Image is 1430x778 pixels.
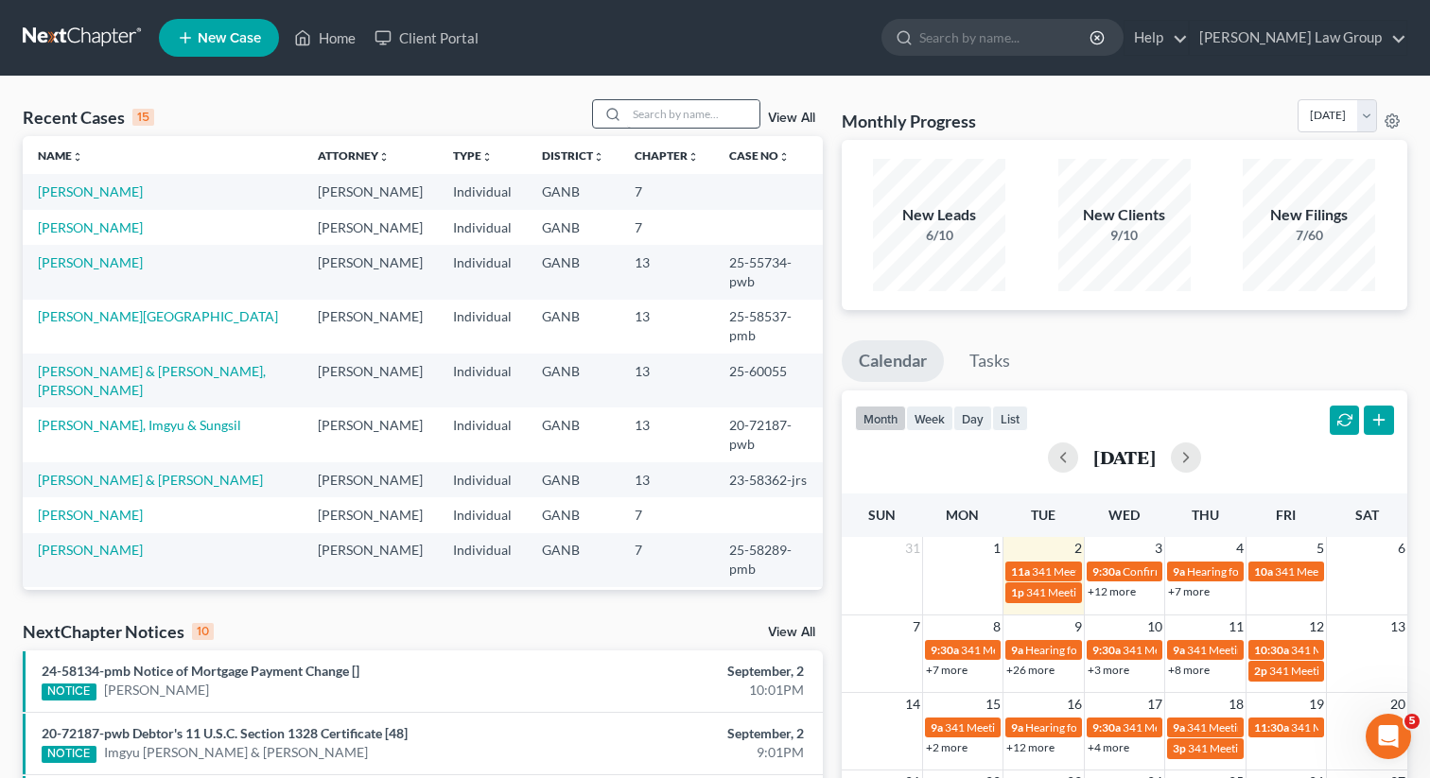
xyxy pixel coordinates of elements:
div: 10 [192,623,214,640]
a: [PERSON_NAME] [38,183,143,199]
a: Calendar [842,340,944,382]
span: Fri [1276,507,1296,523]
td: 13 [619,462,714,497]
span: 11 [1227,615,1246,638]
span: 9a [1173,564,1185,579]
i: unfold_more [593,151,604,163]
a: [PERSON_NAME] [38,507,143,523]
td: 23-58362-jrs [714,462,823,497]
td: Individual [438,407,527,461]
i: unfold_more [778,151,790,163]
td: GANB [527,210,619,245]
td: GANB [527,497,619,532]
span: 12 [1307,615,1326,638]
span: 9:30a [931,643,959,657]
span: 2 [1072,537,1084,560]
span: 4 [1234,537,1246,560]
span: 341 Meeting for [PERSON_NAME] [945,720,1115,735]
a: +12 more [1006,740,1055,754]
span: New Case [198,31,261,45]
i: unfold_more [481,151,493,163]
div: New Clients [1058,204,1191,226]
span: 11a [1011,564,1030,579]
div: Recent Cases [23,106,154,129]
span: Mon [946,507,979,523]
div: New Leads [873,204,1005,226]
span: 341 Meeting for [PERSON_NAME] [1187,720,1357,735]
a: [PERSON_NAME] & [PERSON_NAME], [PERSON_NAME] [38,363,266,398]
td: 7 [619,210,714,245]
td: Individual [438,174,527,209]
div: September, 2 [562,724,803,743]
span: 9a [1173,720,1185,735]
td: 25-58537-pmb [714,300,823,354]
td: 13 [619,407,714,461]
span: 2p [1254,664,1267,678]
td: 13 [619,587,714,641]
td: [PERSON_NAME] [303,533,438,587]
td: [PERSON_NAME] [303,174,438,209]
span: 10:30a [1254,643,1289,657]
td: [PERSON_NAME] [303,210,438,245]
a: Attorneyunfold_more [318,148,390,163]
span: 9:30a [1092,564,1121,579]
a: Nameunfold_more [38,148,83,163]
td: [PERSON_NAME] [303,587,438,641]
span: 9 [1072,615,1084,638]
span: Hearing for [PERSON_NAME] [1025,720,1173,735]
i: unfold_more [688,151,699,163]
a: Typeunfold_more [453,148,493,163]
span: 15 [984,693,1003,716]
span: 9a [1173,643,1185,657]
div: 6/10 [873,226,1005,245]
span: 10 [1145,615,1164,638]
button: day [953,406,992,431]
td: GANB [527,587,619,641]
span: 9:30a [1092,720,1121,735]
a: +4 more [1088,740,1129,754]
span: 341 Meeting for [PERSON_NAME] [1026,585,1196,599]
span: Tue [1031,507,1055,523]
span: 341 Meeting for [PERSON_NAME] [1187,643,1357,657]
span: 7 [911,615,922,638]
span: 20 [1388,693,1407,716]
td: [PERSON_NAME] [303,300,438,354]
td: GANB [527,407,619,461]
span: 3 [1153,537,1164,560]
span: 9:30a [1092,643,1121,657]
div: 15 [132,109,154,126]
a: Chapterunfold_more [635,148,699,163]
a: View All [768,112,815,125]
input: Search by name... [919,20,1092,55]
span: 8 [991,615,1003,638]
span: 9a [1011,720,1023,735]
td: 25-60055 [714,354,823,407]
td: [PERSON_NAME] [303,407,438,461]
div: 9:01PM [562,743,803,762]
span: 3p [1173,741,1186,755]
iframe: Intercom live chat [1366,714,1411,759]
a: [PERSON_NAME] [38,542,143,558]
a: +7 more [926,663,968,677]
span: Confirmation Hearing for [PERSON_NAME] [1123,564,1339,579]
td: 25-55734-pwb [714,245,823,299]
a: Home [285,21,365,55]
div: 9/10 [1058,226,1191,245]
td: Individual [438,245,527,299]
span: 18 [1227,693,1246,716]
a: Help [1125,21,1188,55]
span: Sat [1355,507,1379,523]
a: Imgyu [PERSON_NAME] & [PERSON_NAME] [104,743,368,762]
td: GANB [527,174,619,209]
td: [PERSON_NAME] [303,462,438,497]
a: 20-72187-pwb Debtor's 11 U.S.C. Section 1328 Certificate [48] [42,725,408,741]
div: NOTICE [42,683,96,700]
span: Sun [868,507,896,523]
a: Districtunfold_more [542,148,604,163]
span: 341 Meeting for [PERSON_NAME] [1123,720,1293,735]
i: unfold_more [72,151,83,163]
span: Thu [1192,507,1219,523]
a: Case Nounfold_more [729,148,790,163]
span: 31 [903,537,922,560]
span: 9a [931,720,943,735]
